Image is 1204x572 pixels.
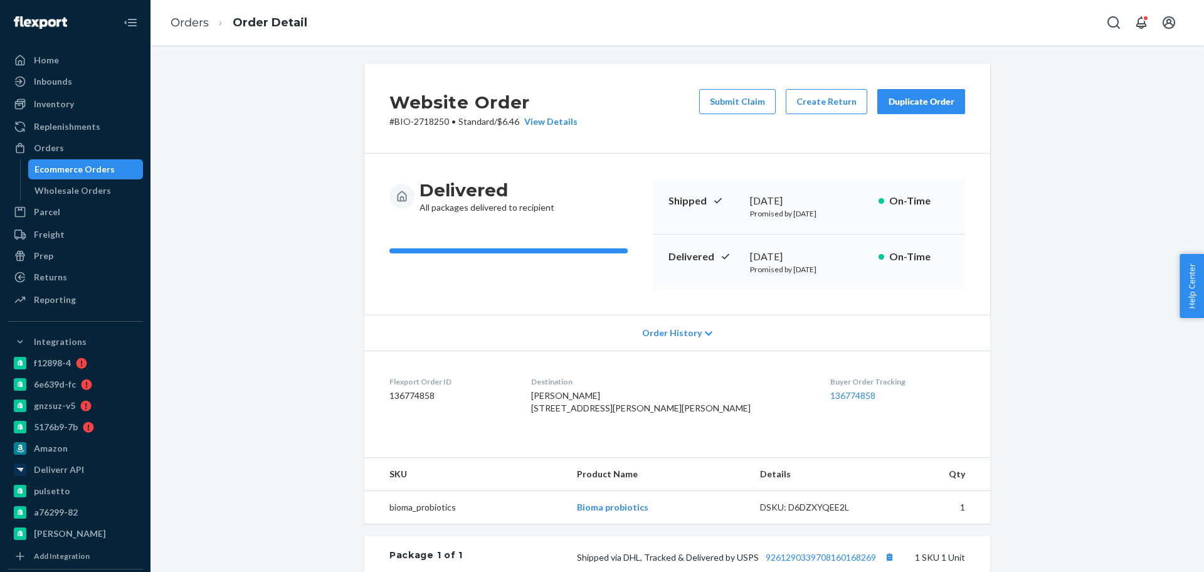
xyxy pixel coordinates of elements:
th: Product Name [567,458,749,491]
a: 9261290339708160168269 [766,552,876,563]
button: Integrations [8,332,143,352]
div: 1 SKU 1 Unit [463,549,965,565]
div: Reporting [34,294,76,306]
p: Promised by [DATE] [750,264,869,275]
p: Promised by [DATE] [750,208,869,219]
div: Returns [34,271,67,283]
button: Open Search Box [1101,10,1126,35]
a: Prep [8,246,143,266]
button: Help Center [1180,254,1204,318]
p: Shipped [668,194,740,208]
div: [PERSON_NAME] [34,527,106,540]
th: SKU [364,458,567,491]
div: Package 1 of 1 [389,549,463,565]
button: Open account menu [1156,10,1181,35]
button: Open notifications [1129,10,1154,35]
th: Qty [887,458,990,491]
div: 6e639d-fc [34,378,76,391]
div: [DATE] [750,194,869,208]
div: Home [34,54,59,66]
dd: 136774858 [389,389,511,402]
a: Returns [8,267,143,287]
p: # BIO-2718250 / $6.46 [389,115,578,128]
a: Deliverr API [8,460,143,480]
a: Ecommerce Orders [28,159,144,179]
div: Replenishments [34,120,100,133]
a: 5176b9-7b [8,417,143,437]
ol: breadcrumbs [161,4,317,41]
button: Submit Claim [699,89,776,114]
p: On-Time [889,250,950,264]
div: Freight [34,228,65,241]
dt: Buyer Order Tracking [830,376,965,387]
a: Inbounds [8,71,143,92]
span: • [451,116,456,127]
p: Delivered [668,250,740,264]
div: Duplicate Order [888,95,954,108]
a: Bioma probiotics [577,502,648,512]
div: a76299-82 [34,506,78,519]
a: 6e639d-fc [8,374,143,395]
td: bioma_probiotics [364,491,567,524]
dt: Destination [531,376,810,387]
div: Parcel [34,206,60,218]
div: DSKU: D6DZXYQEE2L [760,501,878,514]
button: Copy tracking number [881,549,897,565]
button: Create Return [786,89,867,114]
a: f12898-4 [8,353,143,373]
span: Shipped via DHL, Tracked & Delivered by USPS [577,552,897,563]
button: View Details [519,115,578,128]
div: Add Integration [34,551,90,561]
div: Integrations [34,336,87,348]
div: 5176b9-7b [34,421,78,433]
button: Duplicate Order [877,89,965,114]
span: Standard [458,116,494,127]
img: Flexport logo [14,16,67,29]
a: pulsetto [8,481,143,501]
div: Inbounds [34,75,72,88]
div: pulsetto [34,485,70,497]
span: Order History [642,327,702,339]
a: Orders [171,16,209,29]
dt: Flexport Order ID [389,376,511,387]
div: Prep [34,250,53,262]
a: Home [8,50,143,70]
a: Order Detail [233,16,307,29]
a: gnzsuz-v5 [8,396,143,416]
a: 136774858 [830,390,875,401]
div: Wholesale Orders [34,184,111,197]
h3: Delivered [420,179,554,201]
td: 1 [887,491,990,524]
div: Orders [34,142,64,154]
a: Wholesale Orders [28,181,144,201]
a: a76299-82 [8,502,143,522]
div: Amazon [34,442,68,455]
a: Replenishments [8,117,143,137]
a: Reporting [8,290,143,310]
div: Inventory [34,98,74,110]
button: Close Navigation [118,10,143,35]
div: Deliverr API [34,463,84,476]
a: Freight [8,225,143,245]
div: f12898-4 [34,357,71,369]
a: Parcel [8,202,143,222]
a: Add Integration [8,549,143,564]
th: Details [750,458,888,491]
div: [DATE] [750,250,869,264]
div: All packages delivered to recipient [420,179,554,214]
div: gnzsuz-v5 [34,400,75,412]
div: Ecommerce Orders [34,163,115,176]
h2: Website Order [389,89,578,115]
span: [PERSON_NAME] [STREET_ADDRESS][PERSON_NAME][PERSON_NAME] [531,390,751,413]
a: Inventory [8,94,143,114]
a: Orders [8,138,143,158]
p: On-Time [889,194,950,208]
a: Amazon [8,438,143,458]
a: [PERSON_NAME] [8,524,143,544]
